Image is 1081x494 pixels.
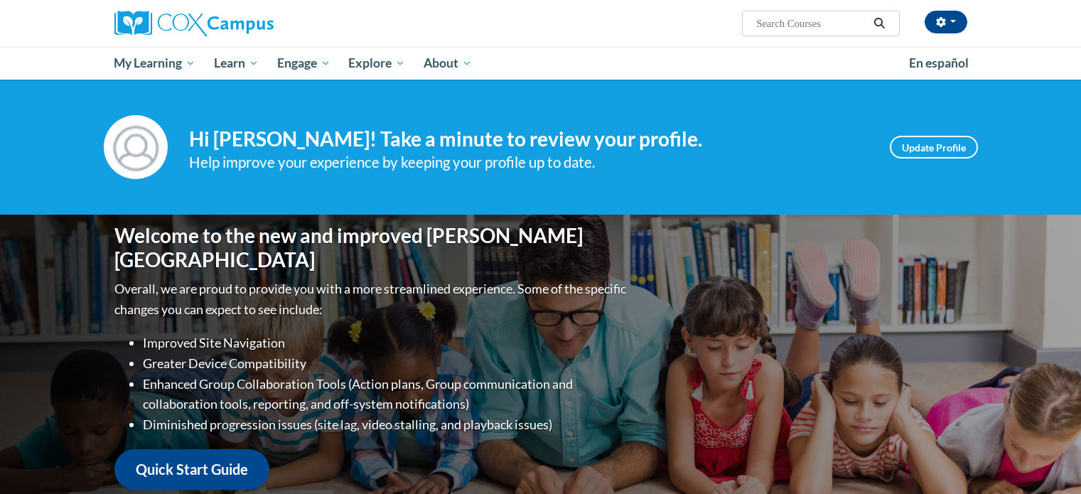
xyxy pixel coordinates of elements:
[189,151,868,174] div: Help improve your experience by keeping your profile up to date.
[189,127,868,151] h4: Hi [PERSON_NAME]! Take a minute to review your profile.
[105,47,205,80] a: My Learning
[277,55,330,72] span: Engage
[925,11,967,33] button: Account Settings
[900,48,978,78] a: En español
[114,449,269,490] a: Quick Start Guide
[909,55,969,70] span: En español
[114,279,630,320] p: Overall, we are proud to provide you with a more streamlined experience. Some of the specific cha...
[890,136,978,159] a: Update Profile
[755,15,868,32] input: Search Courses
[143,414,630,435] li: Diminished progression issues (site lag, video stalling, and playback issues)
[143,353,630,374] li: Greater Device Compatibility
[348,55,405,72] span: Explore
[205,47,268,80] a: Learn
[1024,437,1070,483] iframe: Button to launch messaging window
[868,15,890,32] button: Search
[114,11,384,36] a: Cox Campus
[143,333,630,353] li: Improved Site Navigation
[339,47,414,80] a: Explore
[214,55,259,72] span: Learn
[114,224,630,272] h1: Welcome to the new and improved [PERSON_NAME][GEOGRAPHIC_DATA]
[104,115,168,179] img: Profile Image
[114,11,274,36] img: Cox Campus
[93,47,989,80] div: Main menu
[143,374,630,415] li: Enhanced Group Collaboration Tools (Action plans, Group communication and collaboration tools, re...
[424,55,472,72] span: About
[268,47,340,80] a: Engage
[414,47,481,80] a: About
[114,55,195,72] span: My Learning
